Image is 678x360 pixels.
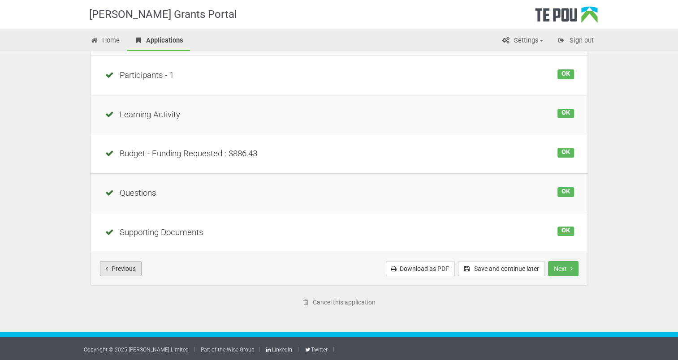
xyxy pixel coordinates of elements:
a: Part of the Wise Group [201,347,255,353]
a: Copyright © 2025 [PERSON_NAME] Limited [84,347,189,353]
div: OK [557,187,574,197]
a: Sign out [551,31,600,51]
a: Home [84,31,127,51]
div: OK [557,69,574,79]
div: OK [557,148,574,158]
div: Learning Activity [104,109,574,121]
div: Participants - 1 [104,69,574,81]
div: Budget - Funding Requested : $886.43 [104,148,574,160]
a: Twitter [304,347,328,353]
a: Download as PDF [386,261,455,276]
a: Applications [127,31,190,51]
a: LinkedIn [265,347,292,353]
button: Save and continue later [458,261,545,276]
a: Cancel this application [297,295,381,310]
button: Previous step [100,261,142,276]
a: Settings [495,31,550,51]
div: Te Pou Logo [535,6,598,29]
button: Next step [548,261,579,276]
div: OK [557,109,574,119]
div: OK [557,227,574,236]
div: Questions [104,187,574,199]
div: Supporting Documents [104,227,574,239]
